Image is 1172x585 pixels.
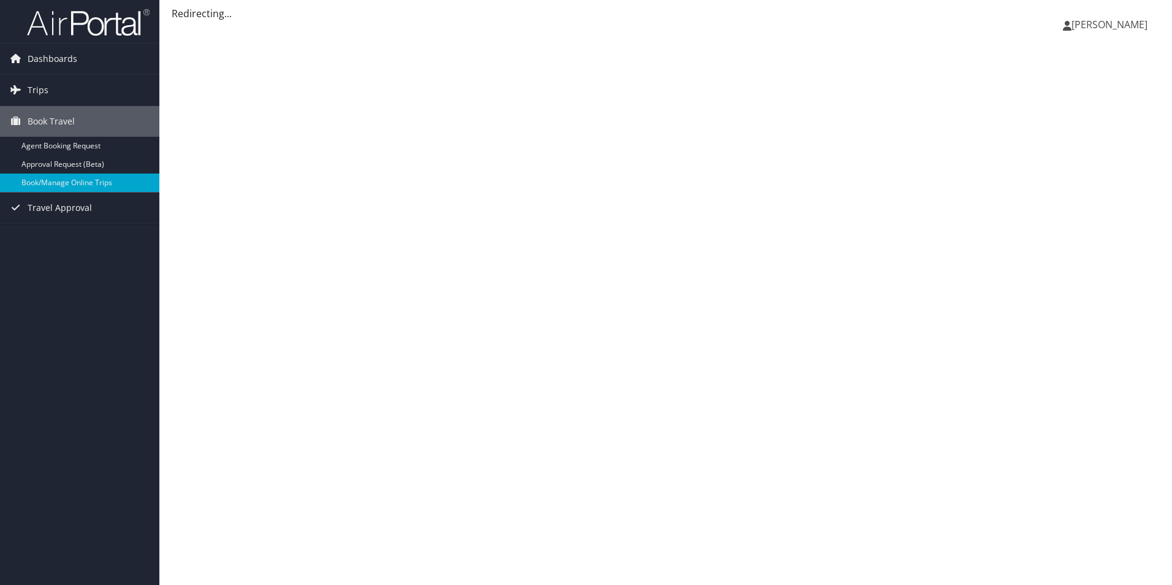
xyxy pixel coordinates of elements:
[1071,18,1147,31] span: [PERSON_NAME]
[27,8,150,37] img: airportal-logo.png
[28,75,48,105] span: Trips
[28,106,75,137] span: Book Travel
[28,44,77,74] span: Dashboards
[28,193,92,223] span: Travel Approval
[172,6,1160,21] div: Redirecting...
[1063,6,1160,43] a: [PERSON_NAME]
